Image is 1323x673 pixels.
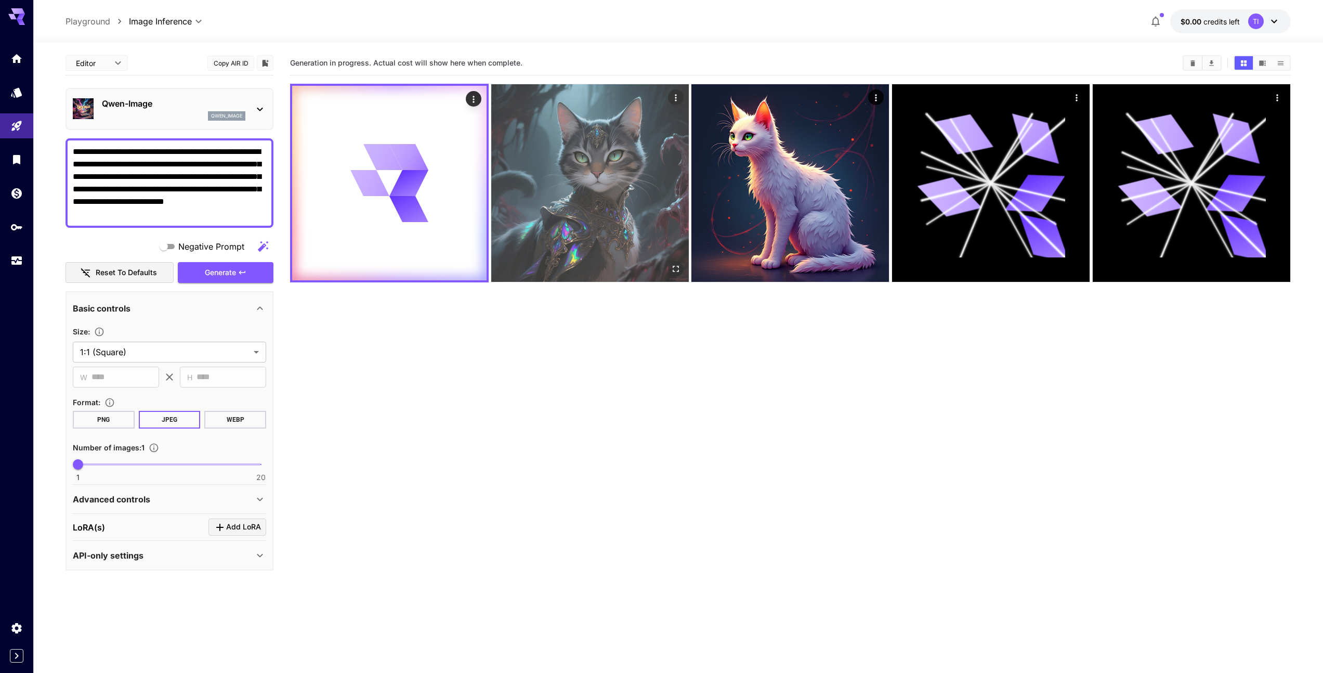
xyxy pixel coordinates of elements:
[10,153,23,166] div: Library
[66,15,110,28] a: Playground
[1202,56,1221,70] button: Download All
[668,89,684,105] div: Actions
[178,262,273,283] button: Generate
[208,519,266,536] button: Click to add LoRA
[10,622,23,635] div: Settings
[204,411,266,429] button: WEBP
[10,52,23,65] div: Home
[1234,55,1291,71] div: Show media in grid viewShow media in video viewShow media in list view
[1269,89,1285,105] div: Actions
[73,411,135,429] button: PNG
[73,296,266,321] div: Basic controls
[10,221,23,234] div: API Keys
[10,187,23,200] div: Wallet
[207,56,254,71] button: Copy AIR ID
[211,112,242,120] p: qwen_image
[73,93,266,125] div: Qwen-Imageqwen_image
[10,649,23,663] button: Expand sidebar
[10,254,23,267] div: Usage
[80,371,87,383] span: W
[73,493,150,506] p: Advanced controls
[73,549,143,562] p: API-only settings
[1272,56,1290,70] button: Show media in list view
[100,397,119,408] button: Choose the file format for the output image.
[129,15,192,28] span: Image Inference
[187,371,192,383] span: H
[73,543,266,568] div: API-only settings
[691,84,889,282] img: Z
[226,521,261,534] span: Add LoRA
[491,84,689,282] img: Z
[90,327,109,337] button: Adjust the dimensions of the generated image by specifying its width and height in pixels, or sel...
[1181,17,1203,26] span: $0.00
[139,411,201,429] button: JPEG
[76,472,80,483] span: 1
[80,346,250,358] span: 1:1 (Square)
[10,120,23,133] div: Playground
[260,57,270,69] button: Add to library
[1069,89,1084,105] div: Actions
[466,91,481,107] div: Actions
[66,15,129,28] nav: breadcrumb
[178,240,244,253] span: Negative Prompt
[73,398,100,407] span: Format :
[205,266,236,279] span: Generate
[1253,56,1272,70] button: Show media in video view
[1170,9,1291,33] button: $0.00TI
[1184,56,1202,70] button: Clear All
[1203,17,1240,26] span: credits left
[73,327,90,336] span: Size :
[66,262,174,283] button: Reset to defaults
[76,58,108,69] span: Editor
[256,472,266,483] span: 20
[1248,14,1264,29] div: TI
[102,97,245,110] p: Qwen-Image
[73,443,145,452] span: Number of images : 1
[1181,16,1240,27] div: $0.00
[10,86,23,99] div: Models
[290,58,522,67] span: Generation in progress. Actual cost will show here when complete.
[73,302,130,315] p: Basic controls
[869,89,884,105] div: Actions
[1183,55,1222,71] div: Clear AllDownload All
[73,521,105,534] p: LoRA(s)
[145,443,163,453] button: Specify how many images to generate in a single request. Each image generation will be charged se...
[1235,56,1253,70] button: Show media in grid view
[73,487,266,512] div: Advanced controls
[668,261,684,277] div: Open in fullscreen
